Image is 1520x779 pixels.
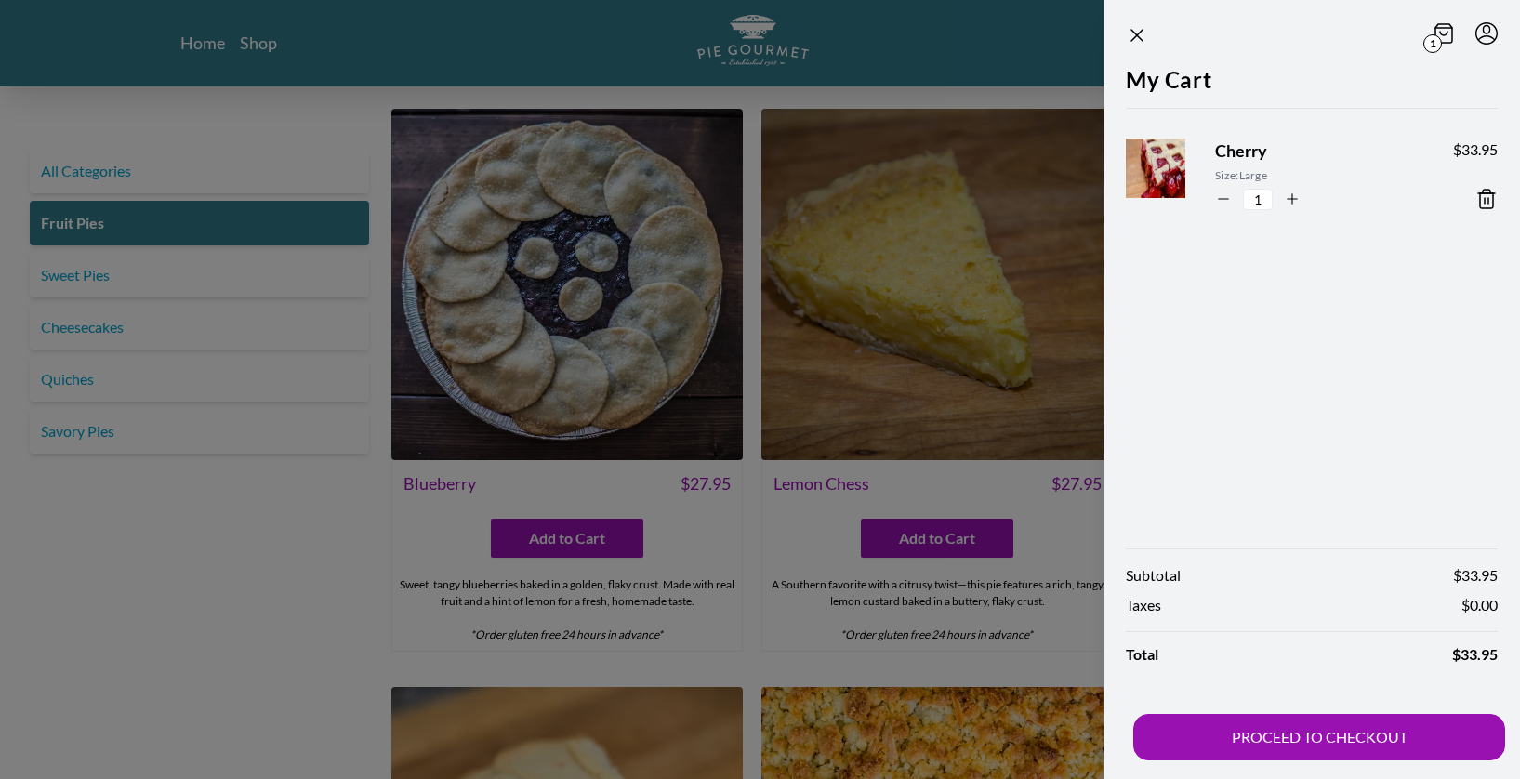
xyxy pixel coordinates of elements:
span: Size: Large [1215,167,1423,184]
button: Menu [1475,22,1498,45]
span: Subtotal [1126,564,1181,587]
span: $ 33.95 [1452,643,1498,666]
span: $ 33.95 [1453,564,1498,587]
span: Cherry [1215,139,1423,164]
button: PROCEED TO CHECKOUT [1133,714,1505,760]
span: Taxes [1126,594,1161,616]
span: 1 [1423,34,1442,53]
img: Product Image [1117,121,1230,234]
span: $ 33.95 [1453,139,1498,161]
span: Total [1126,643,1158,666]
button: Close panel [1126,24,1148,46]
h2: My Cart [1126,63,1498,108]
span: $ 0.00 [1461,594,1498,616]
